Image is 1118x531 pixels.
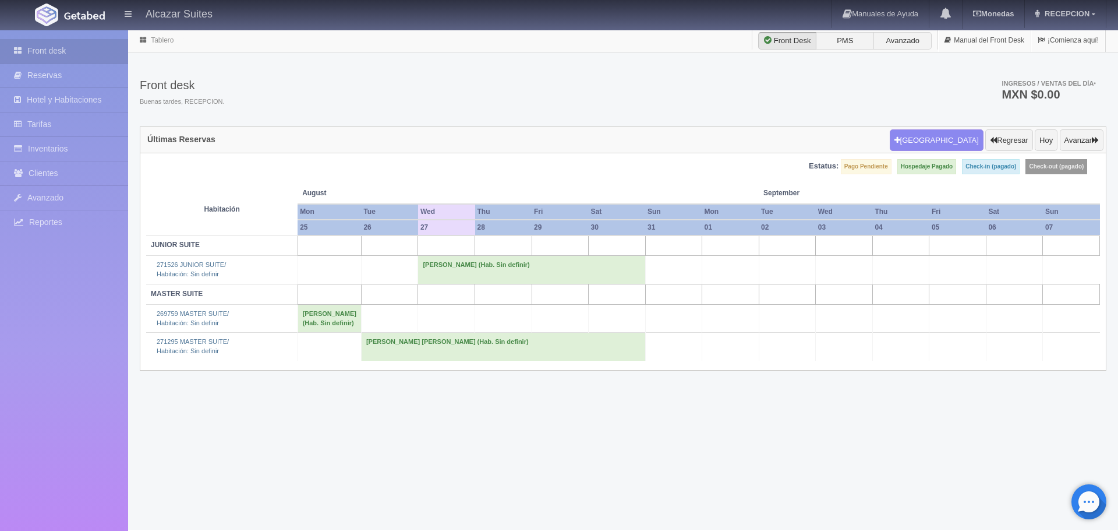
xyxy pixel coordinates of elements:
span: RECEPCION [1042,9,1089,18]
button: Hoy [1035,129,1057,152]
h3: MXN $0.00 [1002,89,1096,100]
button: Avanzar [1060,129,1103,152]
td: [PERSON_NAME] (Hab. Sin definir) [298,304,361,332]
b: JUNIOR SUITE [151,241,200,249]
th: Fri [929,204,986,220]
th: 06 [986,220,1043,235]
a: 271526 JUNIOR SUITE/Habitación: Sin definir [157,261,226,277]
label: PMS [816,32,874,50]
span: Buenas tardes, RECEPCION. [140,97,225,107]
label: Avanzado [873,32,932,50]
td: [PERSON_NAME] (Hab. Sin definir) [418,256,645,284]
h3: Front desk [140,79,225,92]
span: August [302,188,413,198]
th: 30 [589,220,646,235]
a: 269759 MASTER SUITE/Habitación: Sin definir [157,310,229,326]
td: [PERSON_NAME] [PERSON_NAME] (Hab. Sin definir) [361,333,645,361]
th: 03 [816,220,873,235]
img: Getabed [64,11,105,20]
th: 25 [298,220,361,235]
a: 271295 MASTER SUITE/Habitación: Sin definir [157,338,229,354]
th: Sat [986,204,1043,220]
th: Tue [361,204,418,220]
a: Manual del Front Desk [938,29,1031,52]
th: Thu [475,204,532,220]
th: Mon [298,204,361,220]
h4: Alcazar Suites [146,6,213,20]
label: Pago Pendiente [841,159,891,174]
button: Regresar [985,129,1032,152]
label: Front Desk [758,32,816,50]
label: Estatus: [809,161,838,172]
th: Mon [702,204,759,220]
th: 02 [759,220,816,235]
span: Ingresos / Ventas del día [1002,80,1096,87]
b: MASTER SUITE [151,290,203,298]
th: 29 [532,220,588,235]
a: ¡Comienza aquí! [1031,29,1105,52]
th: 27 [418,220,475,235]
label: Check-out (pagado) [1025,159,1087,174]
th: 07 [1043,220,1100,235]
th: 28 [475,220,532,235]
th: Fri [532,204,588,220]
button: [GEOGRAPHIC_DATA] [890,129,983,152]
h4: Últimas Reservas [147,135,215,144]
th: Wed [816,204,873,220]
label: Check-in (pagado) [962,159,1020,174]
th: 05 [929,220,986,235]
span: September [763,188,868,198]
th: Sun [645,204,702,220]
th: Thu [872,204,929,220]
a: Tablero [151,36,174,44]
th: Sat [589,204,646,220]
img: Getabed [35,3,58,26]
strong: Habitación [204,205,239,213]
th: 26 [361,220,418,235]
b: Monedas [973,9,1014,18]
th: Sun [1043,204,1100,220]
th: 04 [872,220,929,235]
th: Tue [759,204,816,220]
label: Hospedaje Pagado [897,159,956,174]
th: Wed [418,204,475,220]
th: 31 [645,220,702,235]
th: 01 [702,220,759,235]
